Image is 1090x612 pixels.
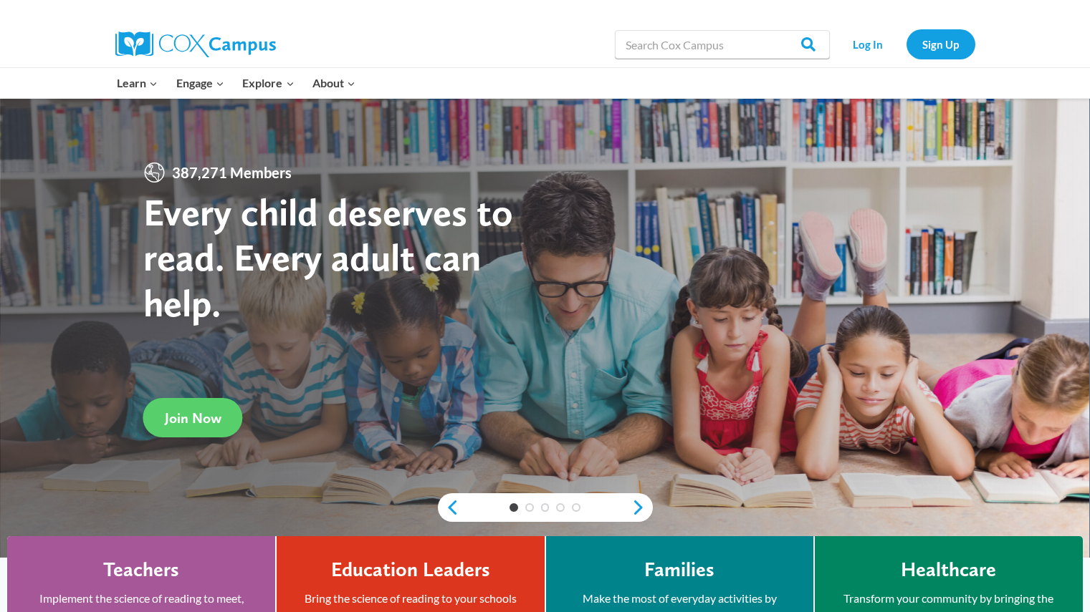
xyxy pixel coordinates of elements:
h4: Families [644,558,714,582]
div: content slider buttons [438,493,653,522]
a: 3 [541,503,550,512]
span: 387,271 Members [166,161,297,184]
h4: Healthcare [901,558,996,582]
span: About [312,74,355,92]
span: Explore [242,74,294,92]
h4: Teachers [103,558,179,582]
nav: Primary Navigation [108,68,365,98]
input: Search Cox Campus [615,30,830,59]
span: Join Now [165,409,221,427]
span: Engage [176,74,224,92]
nav: Secondary Navigation [837,29,975,59]
span: Learn [117,74,158,92]
a: previous [438,499,459,516]
a: 2 [525,503,534,512]
a: Join Now [143,398,243,437]
h4: Education Leaders [331,558,490,582]
a: 4 [556,503,565,512]
a: Log In [837,29,899,59]
img: Cox Campus [115,31,276,57]
a: next [631,499,653,516]
strong: Every child deserves to read. Every adult can help. [143,189,513,326]
a: 1 [510,503,518,512]
a: 5 [572,503,580,512]
a: Sign Up [907,29,975,59]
